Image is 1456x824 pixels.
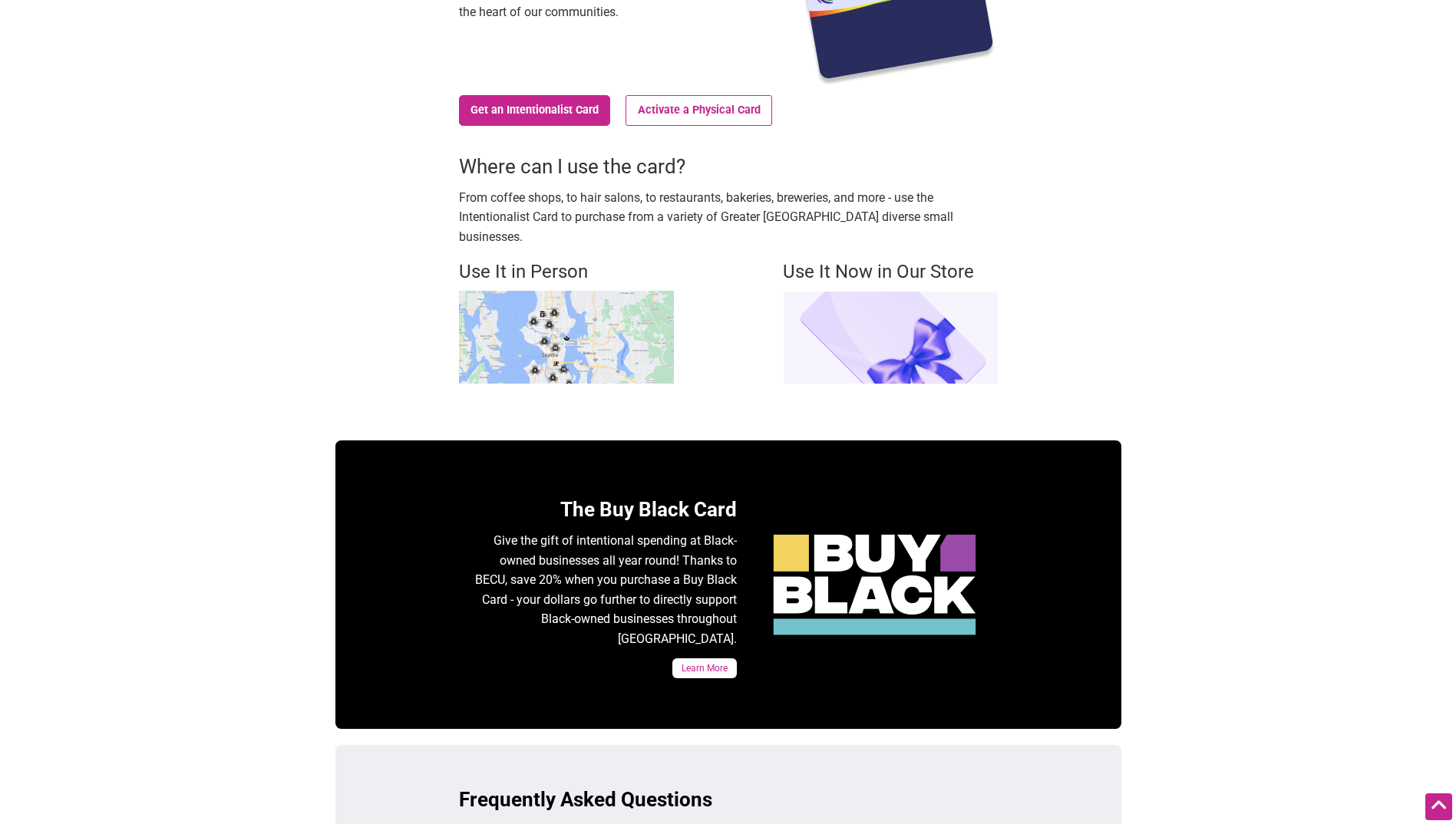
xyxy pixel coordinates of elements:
[768,529,982,641] img: Black Black Friday Card
[459,259,674,285] h4: Use It in Person
[783,259,998,285] h4: Use It Now in Our Store
[459,153,998,180] h3: Where can I use the card?
[474,531,737,649] p: Give the gift of intentional spending at Black-owned businesses all year round! Thanks to BECU, s...
[672,658,737,678] a: Learn More
[626,95,772,126] a: Activate a Physical Card
[459,786,998,813] h3: Frequently Asked Questions
[783,291,998,384] img: Intentionalist Store
[459,95,611,126] a: Get an Intentionalist Card
[459,188,998,247] p: From coffee shops, to hair salons, to restaurants, bakeries, breweries, and more - use the Intent...
[474,496,737,523] h3: The Buy Black Card
[1425,793,1452,820] div: Scroll Back to Top
[459,291,674,384] img: Buy Black map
